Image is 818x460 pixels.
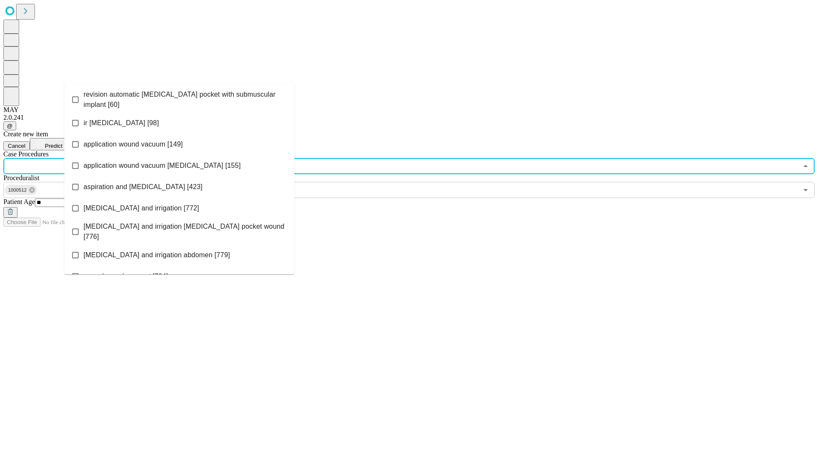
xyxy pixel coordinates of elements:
[800,160,812,172] button: Close
[3,150,49,158] span: Scheduled Procedure
[3,114,815,121] div: 2.0.241
[84,139,183,149] span: application wound vacuum [149]
[5,185,30,195] span: 1000512
[84,118,159,128] span: ir [MEDICAL_DATA] [98]
[7,123,13,129] span: @
[84,271,168,282] span: wound vac placement [784]
[45,143,62,149] span: Predict
[3,141,30,150] button: Cancel
[5,185,37,195] div: 1000512
[84,250,230,260] span: [MEDICAL_DATA] and irrigation abdomen [779]
[84,89,288,110] span: revision automatic [MEDICAL_DATA] pocket with submuscular implant [60]
[3,198,35,205] span: Patient Age
[3,174,39,181] span: Proceduralist
[30,138,69,150] button: Predict
[84,221,288,242] span: [MEDICAL_DATA] and irrigation [MEDICAL_DATA] pocket wound [776]
[3,121,16,130] button: @
[84,203,199,213] span: [MEDICAL_DATA] and irrigation [772]
[800,184,812,196] button: Open
[84,182,202,192] span: aspiration and [MEDICAL_DATA] [423]
[8,143,26,149] span: Cancel
[3,106,815,114] div: MAY
[84,161,241,171] span: application wound vacuum [MEDICAL_DATA] [155]
[3,130,48,138] span: Create new item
